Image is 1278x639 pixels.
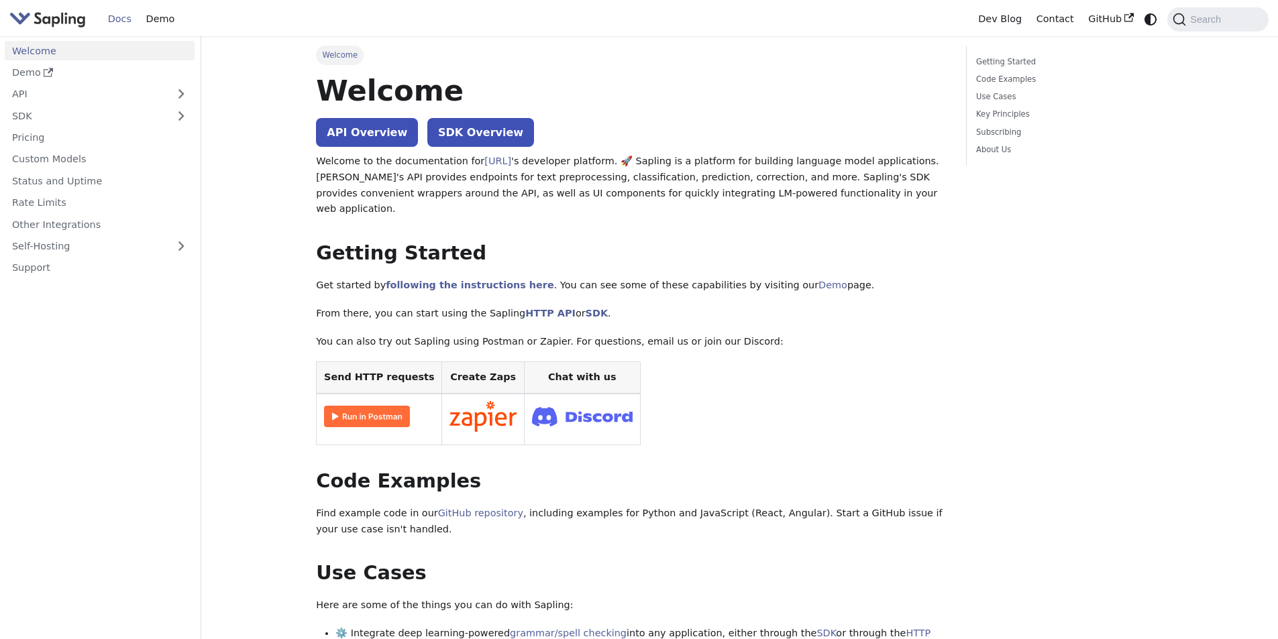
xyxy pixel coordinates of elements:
a: Sapling.aiSapling.ai [9,9,91,29]
button: Expand sidebar category 'SDK' [168,106,195,125]
a: Demo [5,63,195,82]
a: SDK [5,106,168,125]
a: Other Integrations [5,215,195,234]
p: You can also try out Sapling using Postman or Zapier. For questions, email us or join our Discord: [316,334,947,350]
th: Send HTTP requests [317,362,442,394]
a: Demo [139,9,182,30]
p: Find example code in our , including examples for Python and JavaScript (React, Angular). Start a... [316,506,947,538]
a: Status and Uptime [5,171,195,190]
a: Support [5,258,195,278]
button: Expand sidebar category 'API' [168,84,195,104]
span: Welcome [316,46,364,64]
a: SDK [586,308,608,318]
h2: Use Cases [316,561,947,585]
h1: Welcome [316,72,947,109]
p: Welcome to the documentation for 's developer platform. 🚀 Sapling is a platform for building lang... [316,154,947,217]
a: [URL] [484,156,511,166]
a: Contact [1029,9,1081,30]
a: SDK [816,628,836,638]
p: From there, you can start using the Sapling or . [316,306,947,322]
th: Chat with us [524,362,640,394]
a: API Overview [316,118,418,147]
a: Use Cases [976,91,1158,103]
img: Sapling.ai [9,9,86,29]
a: Rate Limits [5,193,195,213]
a: Self-Hosting [5,237,195,256]
th: Create Zaps [442,362,525,394]
img: Run in Postman [324,406,410,427]
img: Connect in Zapier [449,401,517,432]
img: Join Discord [532,403,633,430]
a: HTTP API [525,308,576,318]
h2: Getting Started [316,241,947,266]
a: SDK Overview [427,118,534,147]
a: Subscribing [976,126,1158,139]
button: Switch between dark and light mode (currently system mode) [1141,9,1161,29]
a: following the instructions here [386,280,553,290]
a: About Us [976,143,1158,156]
a: Key Principles [976,108,1158,121]
span: Search [1186,14,1229,25]
a: Welcome [5,41,195,60]
button: Search (Command+K) [1167,7,1268,32]
p: Get started by . You can see some of these capabilities by visiting our page. [316,278,947,294]
a: Custom Models [5,150,195,169]
a: GitHub [1081,9,1140,30]
a: API [5,84,168,104]
a: Docs [101,9,139,30]
nav: Breadcrumbs [316,46,947,64]
p: Here are some of the things you can do with Sapling: [316,597,947,614]
a: Demo [818,280,847,290]
a: Getting Started [976,56,1158,68]
a: Code Examples [976,73,1158,86]
a: Dev Blog [971,9,1028,30]
a: grammar/spell checking [510,628,627,638]
a: Pricing [5,128,195,148]
a: GitHub repository [438,508,523,518]
h2: Code Examples [316,469,947,493]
